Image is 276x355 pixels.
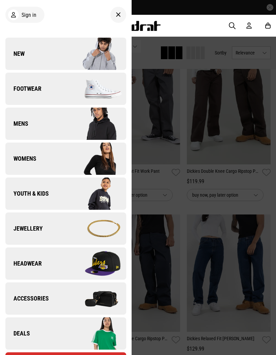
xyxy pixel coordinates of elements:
img: Company [66,107,126,141]
a: Mens Company [5,108,126,140]
span: Mens [5,120,28,128]
span: Footwear [5,85,41,93]
img: Company [66,317,126,350]
img: Company [66,282,126,315]
a: Footwear Company [5,73,126,105]
span: Headwear [5,260,42,268]
a: New Company [5,38,126,70]
span: Deals [5,329,30,338]
img: Redrat logo [116,21,161,31]
img: Company [66,177,126,210]
span: Jewellery [5,225,43,233]
span: Womens [5,155,36,163]
a: Headwear Company [5,247,126,280]
img: Company [66,72,126,106]
img: Company [66,37,126,71]
img: Company [66,247,126,280]
span: New [5,50,25,58]
img: Company [66,142,126,175]
a: Jewellery Company [5,212,126,245]
a: Womens Company [5,143,126,175]
span: Youth & Kids [5,190,49,198]
button: Open LiveChat chat widget [5,3,26,23]
span: Sign in [22,12,36,18]
span: Accessories [5,294,49,303]
a: Deals Company [5,317,126,350]
a: Youth & Kids Company [5,177,126,210]
a: Accessories Company [5,282,126,315]
img: Company [66,212,126,245]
